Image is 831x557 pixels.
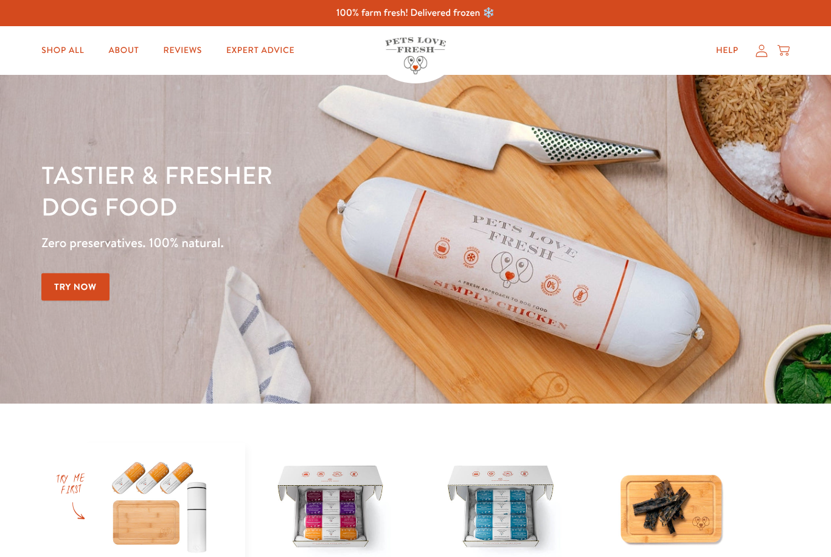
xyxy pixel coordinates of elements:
[99,38,148,63] a: About
[32,38,94,63] a: Shop All
[154,38,212,63] a: Reviews
[706,38,748,63] a: Help
[385,37,446,74] img: Pets Love Fresh
[41,273,110,301] a: Try Now
[41,159,540,222] h1: Tastier & fresher dog food
[41,232,540,254] p: Zero preservatives. 100% natural.
[217,38,304,63] a: Expert Advice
